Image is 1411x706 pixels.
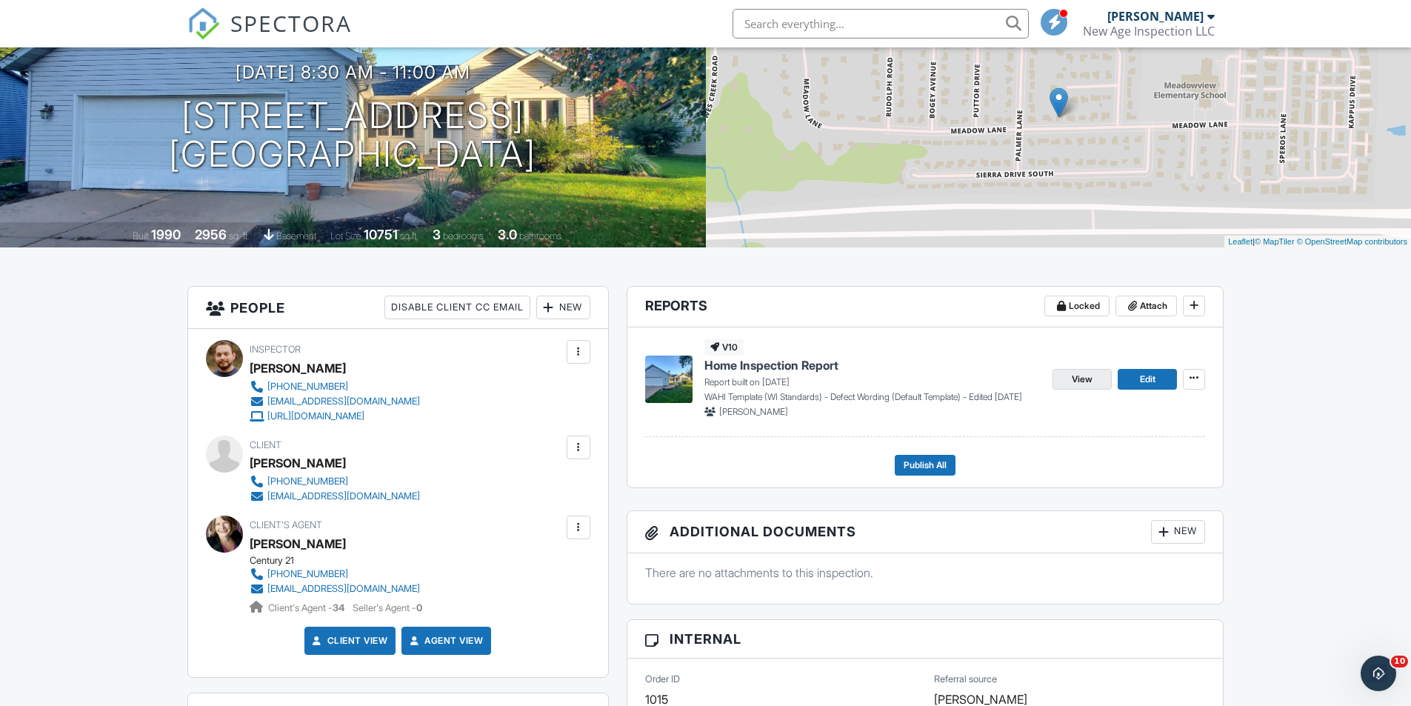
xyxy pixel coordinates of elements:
a: [PHONE_NUMBER] [250,379,420,394]
p: There are no attachments to this inspection. [645,565,1206,581]
span: sq.ft. [400,230,418,242]
a: [PHONE_NUMBER] [250,567,420,582]
a: Agent View [407,633,483,648]
a: [EMAIL_ADDRESS][DOMAIN_NAME] [250,489,420,504]
a: © MapTiler [1255,237,1295,246]
h3: Internal [627,620,1224,659]
div: 3 [433,227,441,242]
span: basement [276,230,316,242]
iframe: Intercom live chat [1361,656,1396,691]
span: Inspector [250,344,301,355]
div: [EMAIL_ADDRESS][DOMAIN_NAME] [267,490,420,502]
span: SPECTORA [230,7,352,39]
strong: 34 [333,602,344,613]
div: [URL][DOMAIN_NAME] [267,410,364,422]
div: [PERSON_NAME] [250,452,346,474]
span: 10 [1391,656,1408,667]
span: bathrooms [519,230,561,242]
div: Century 21 [250,555,432,567]
a: [EMAIL_ADDRESS][DOMAIN_NAME] [250,582,420,596]
h3: [DATE] 8:30 am - 11:00 am [236,62,470,82]
a: [EMAIL_ADDRESS][DOMAIN_NAME] [250,394,420,409]
h1: [STREET_ADDRESS] [GEOGRAPHIC_DATA] [169,96,536,175]
div: [PHONE_NUMBER] [267,476,348,487]
input: Search everything... [733,9,1029,39]
a: [PHONE_NUMBER] [250,474,420,489]
div: [PHONE_NUMBER] [267,381,348,393]
span: Client [250,439,281,450]
div: New [536,296,590,319]
a: SPECTORA [187,20,352,51]
span: bedrooms [443,230,484,242]
div: 1990 [151,227,181,242]
span: Client's Agent - [268,602,347,613]
span: Client's Agent [250,519,322,530]
div: [PERSON_NAME] [1107,9,1204,24]
div: [EMAIL_ADDRESS][DOMAIN_NAME] [267,583,420,595]
a: Leaflet [1228,237,1252,246]
h3: People [188,287,608,329]
label: Referral source [934,673,997,686]
div: 2956 [195,227,227,242]
div: Disable Client CC Email [384,296,530,319]
span: Lot Size [330,230,361,242]
a: [PERSON_NAME] [250,533,346,555]
span: Built [133,230,149,242]
div: | [1224,236,1411,248]
a: [URL][DOMAIN_NAME] [250,409,420,424]
strong: 0 [416,602,422,613]
h3: Additional Documents [627,511,1224,553]
div: New Age Inspection LLC [1083,24,1215,39]
a: Client View [310,633,388,648]
a: © OpenStreetMap contributors [1297,237,1407,246]
div: 10751 [364,227,398,242]
span: sq. ft. [229,230,250,242]
img: The Best Home Inspection Software - Spectora [187,7,220,40]
div: [PHONE_NUMBER] [267,568,348,580]
div: New [1151,520,1205,544]
div: [PERSON_NAME] [250,357,346,379]
div: [EMAIL_ADDRESS][DOMAIN_NAME] [267,396,420,407]
span: Seller's Agent - [353,602,422,613]
label: Order ID [645,673,680,686]
div: 3.0 [498,227,517,242]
